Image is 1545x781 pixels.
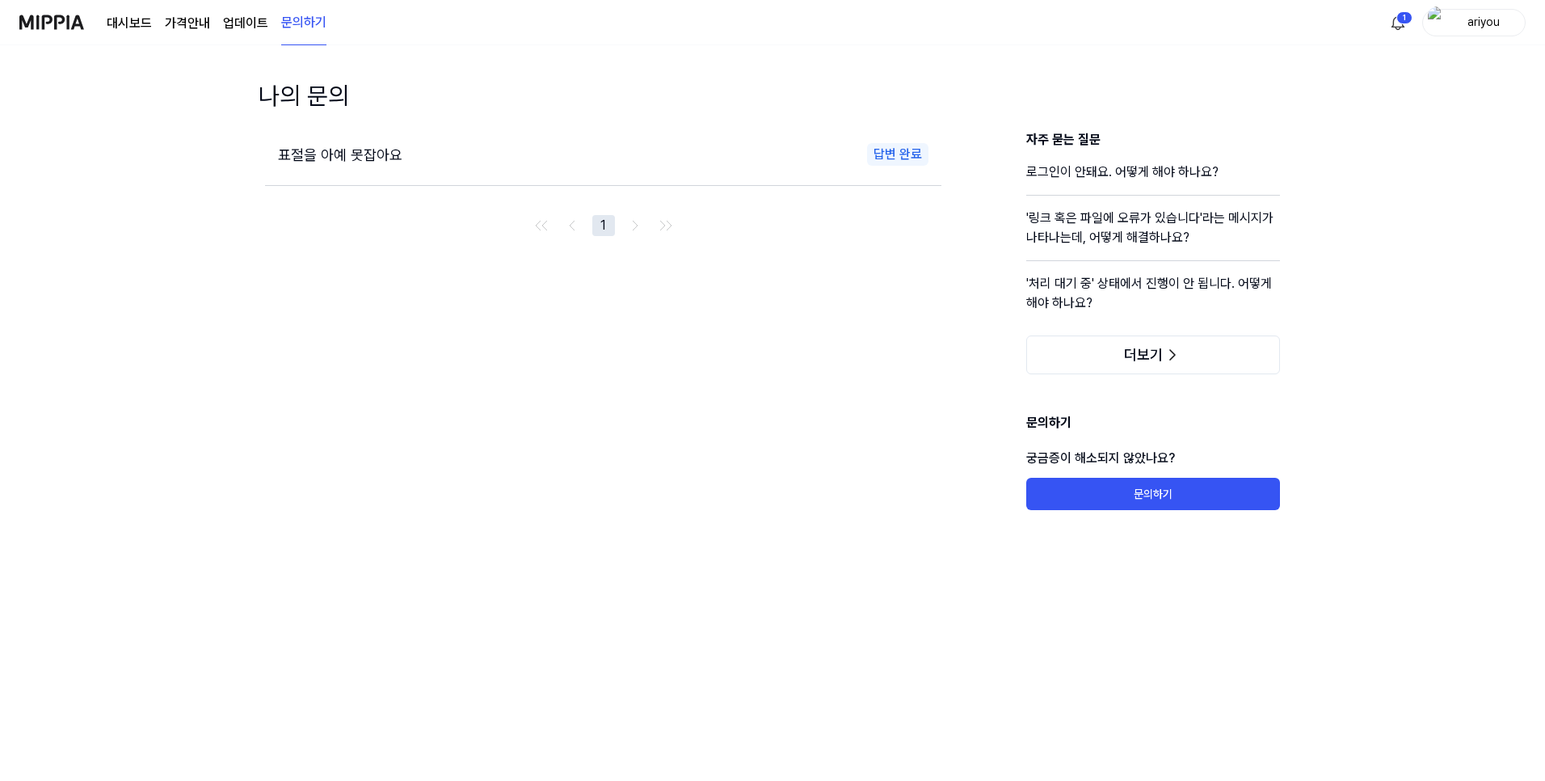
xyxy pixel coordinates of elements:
[1026,348,1280,363] a: 더보기
[1388,13,1408,32] img: 알림
[1396,11,1412,24] div: 1
[1026,336,1280,374] button: 더보기
[281,1,326,45] a: 문의하기
[1026,130,1280,150] h3: 자주 묻는 질문
[1428,6,1447,39] img: profile
[165,14,210,33] button: 가격안내
[1026,486,1280,501] a: 문의하기
[1385,10,1411,36] button: 알림1
[1026,274,1280,326] a: '처리 대기 중' 상태에서 진행이 안 됩니다. 어떻게 해야 하나요?
[1026,413,1280,439] h1: 문의하기
[1026,439,1280,478] p: 궁금증이 해소되지 않았나요?
[107,14,152,33] a: 대시보드
[1452,13,1515,31] div: ariyou
[1026,163,1280,195] a: 로그인이 안돼요. 어떻게 해야 하나요?
[278,146,402,163] span: 표절을 아예 못잡아요
[592,215,615,236] button: 1
[1026,478,1280,510] button: 문의하기
[867,143,928,166] div: 답변 완료
[1026,209,1280,260] a: '링크 혹은 파일에 오류가 있습니다'라는 메시지가 나타나는데, 어떻게 해결하나요?
[1422,9,1526,36] button: profileariyou
[1124,347,1163,363] span: 더보기
[223,14,268,33] a: 업데이트
[259,78,349,114] h1: 나의 문의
